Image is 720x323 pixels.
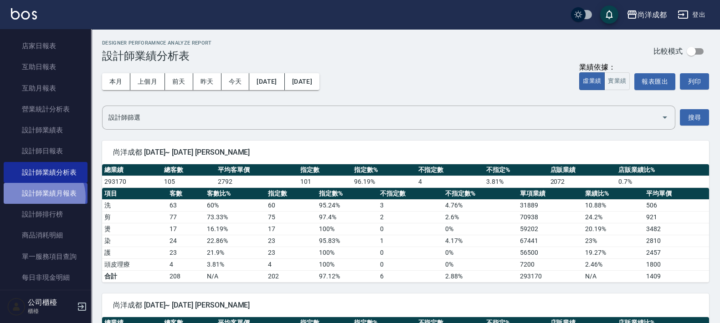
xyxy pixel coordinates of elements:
h5: 公司櫃檯 [28,298,74,307]
td: 19.27 % [583,247,644,258]
th: 單項業績 [518,188,583,200]
button: 今天 [221,73,250,90]
th: 平均單價 [644,188,709,200]
td: 3482 [644,223,709,235]
td: 0.7 % [616,176,709,187]
td: 0 [378,258,443,270]
span: 尚洋成都 [DATE]~ [DATE] [PERSON_NAME] [113,148,698,157]
td: 6 [378,270,443,282]
h3: 設計師業績分析表 [102,50,212,62]
td: 31889 [518,199,583,211]
table: a dense table [102,164,709,188]
td: 60 % [205,199,266,211]
td: 23 [266,247,317,258]
td: 剪 [102,211,167,223]
button: 本月 [102,73,130,90]
td: 3 [378,199,443,211]
td: N/A [205,270,266,282]
td: 56500 [518,247,583,258]
button: save [600,5,618,24]
th: 平均客單價 [216,164,298,176]
td: 0 [378,223,443,235]
button: 實業績 [604,72,630,90]
td: 24.2 % [583,211,644,223]
td: 208 [167,270,205,282]
button: 搜尋 [680,109,709,126]
button: 報表匯出 [634,73,675,90]
td: 頭皮理療 [102,258,167,270]
td: 1 [378,235,443,247]
td: 70938 [518,211,583,223]
th: 業績比% [583,188,644,200]
input: 選擇設計師 [106,110,658,126]
td: 2.46 % [583,258,644,270]
a: 商品消耗明細 [4,225,87,246]
a: 互助日報表 [4,56,87,77]
td: 1409 [644,270,709,282]
td: 202 [266,270,317,282]
th: 不指定% [484,164,548,176]
button: 虛業績 [579,72,605,90]
a: 店家日報表 [4,35,87,56]
th: 指定數 [266,188,317,200]
a: 單一服務項目查詢 [4,246,87,267]
td: 77 [167,211,205,223]
td: 4.17 % [443,235,518,247]
td: 75 [266,211,317,223]
td: 2.6 % [443,211,518,223]
th: 客數比% [205,188,266,200]
td: 97.4 % [317,211,378,223]
td: 3.81 % [484,176,548,187]
a: 設計師業績月報表 [4,183,87,204]
td: 100 % [317,223,378,235]
button: 尚洋成都 [623,5,670,24]
a: 設計師業績分析表 [4,162,87,183]
a: 互助月報表 [4,78,87,99]
a: 營業統計分析表 [4,99,87,120]
td: 2.88% [443,270,518,282]
td: 293170 [518,270,583,282]
td: 0 % [443,223,518,235]
table: a dense table [102,188,709,283]
td: 100 % [317,258,378,270]
td: 2 [378,211,443,223]
td: 63 [167,199,205,211]
td: 2792 [216,176,298,187]
th: 客數 [167,188,205,200]
th: 指定數 [298,164,352,176]
th: 項目 [102,188,167,200]
td: 23 [167,247,205,258]
td: 合計 [102,270,167,282]
td: 3.81 % [205,258,266,270]
td: 95.24 % [317,199,378,211]
td: 59202 [518,223,583,235]
td: 1800 [644,258,709,270]
button: 前天 [165,73,193,90]
td: 22.86 % [205,235,266,247]
td: 0 % [443,247,518,258]
h2: Designer Perforamnce Analyze Report [102,40,212,46]
button: 上個月 [130,73,165,90]
a: 每日非現金明細 [4,267,87,288]
td: 23 [266,235,317,247]
td: 24 [167,235,205,247]
img: Person [7,298,26,316]
td: N/A [583,270,644,282]
button: 登出 [674,6,709,23]
button: [DATE] [285,73,319,90]
td: 101 [298,176,352,187]
td: 洗 [102,199,167,211]
td: 293170 [102,176,162,187]
td: 2457 [644,247,709,258]
td: 100 % [317,247,378,258]
a: 設計師排行榜 [4,204,87,225]
td: 4 [167,258,205,270]
td: 73.33 % [205,211,266,223]
button: [DATE] [249,73,284,90]
p: 櫃檯 [28,307,74,315]
td: 7200 [518,258,583,270]
td: 96.19 % [352,176,416,187]
td: 60 [266,199,317,211]
button: Open [658,110,672,125]
td: 0 [378,247,443,258]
